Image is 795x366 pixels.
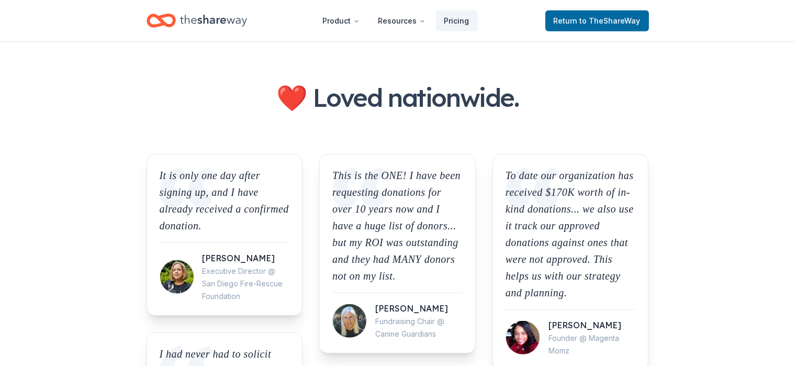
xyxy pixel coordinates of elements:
a: Home [147,8,247,33]
a: Pricing [436,10,478,31]
img: Picture for Marcia Hadeler [333,304,366,338]
div: [PERSON_NAME] [203,251,290,265]
span: to TheShareWay [580,16,641,25]
p: To date our organization has received $170K worth of in-kind donations... we also use it track ou... [506,167,636,301]
h2: ❤️ Loved nationwide. [230,83,565,112]
div: Executive Director @ San Diego Fire-Rescue Foundation [203,265,290,303]
nav: Main [315,8,478,33]
p: This is the ONE! I have been requesting donations for over 10 years now and I have a huge list of... [332,167,463,284]
a: Returnto TheShareWay [545,10,649,31]
div: [PERSON_NAME] [375,302,463,315]
div: Fundraising Chair @ Canine Guardians [375,315,463,340]
button: Resources [370,10,434,31]
img: Picture for Wendy Robinson [160,260,194,294]
div: Founder @ Magenta Momz [548,332,636,357]
div: [PERSON_NAME] [548,318,636,332]
button: Product [315,10,368,31]
img: Picture for Maria Manning [506,321,540,354]
span: Return [554,15,641,27]
p: It is only one day after signing up, and I have already received a confirmed donation. [160,167,290,234]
